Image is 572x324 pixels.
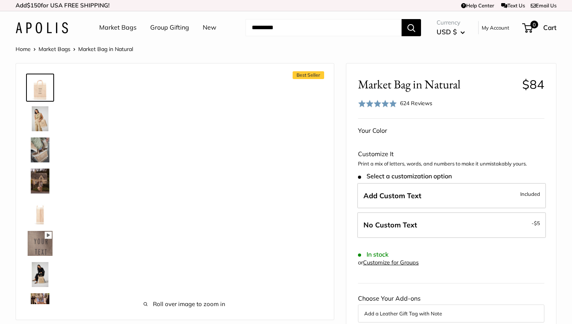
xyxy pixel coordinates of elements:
[27,2,41,9] span: $150
[437,26,465,38] button: USD $
[400,100,432,107] span: 624 Reviews
[28,293,53,318] img: Market Bag in Natural
[501,2,525,9] a: Text Us
[523,21,556,34] a: 0 Cart
[534,220,540,226] span: $5
[78,299,291,310] span: Roll over image to zoom in
[78,46,133,53] span: Market Bag in Natural
[26,229,54,257] a: Market Bag in Natural
[28,106,53,131] img: Market Bag in Natural
[363,259,419,266] a: Customize for Groups
[520,189,540,199] span: Included
[437,28,457,36] span: USD $
[531,2,556,9] a: Email Us
[28,200,53,225] img: description_13" wide, 18" high, 8" deep; handles: 3.5"
[530,21,538,28] span: 0
[482,23,509,32] a: My Account
[26,167,54,195] a: Market Bag in Natural
[358,77,516,92] span: Market Bag in Natural
[543,23,556,32] span: Cart
[357,212,546,238] label: Leave Blank
[28,169,53,194] img: Market Bag in Natural
[150,22,189,33] a: Group Gifting
[39,46,70,53] a: Market Bags
[532,218,540,228] span: -
[26,74,54,102] a: Market Bag in Natural
[26,136,54,164] a: Market Bag in Natural
[246,19,402,36] input: Search...
[16,44,133,54] nav: Breadcrumb
[16,22,68,33] img: Apolis
[358,160,544,168] p: Print a mix of letters, words, and numbers to make it unmistakably yours.
[26,105,54,133] a: Market Bag in Natural
[358,125,544,137] div: Your Color
[522,77,544,92] span: $84
[203,22,216,33] a: New
[26,198,54,226] a: description_13" wide, 18" high, 8" deep; handles: 3.5"
[437,17,465,28] span: Currency
[363,191,421,200] span: Add Custom Text
[402,19,421,36] button: Search
[357,183,546,209] label: Add Custom Text
[358,257,419,268] div: or
[293,71,324,79] span: Best Seller
[28,75,53,100] img: Market Bag in Natural
[358,173,452,180] span: Select a customization option
[16,46,31,53] a: Home
[26,261,54,289] a: Market Bag in Natural
[358,148,544,160] div: Customize It
[358,251,389,258] span: In stock
[364,309,538,318] button: Add a Leather Gift Tag with Note
[363,220,417,229] span: No Custom Text
[28,231,53,256] img: Market Bag in Natural
[28,137,53,162] img: Market Bag in Natural
[26,292,54,320] a: Market Bag in Natural
[358,293,544,322] div: Choose Your Add-ons
[28,262,53,287] img: Market Bag in Natural
[461,2,494,9] a: Help Center
[99,22,137,33] a: Market Bags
